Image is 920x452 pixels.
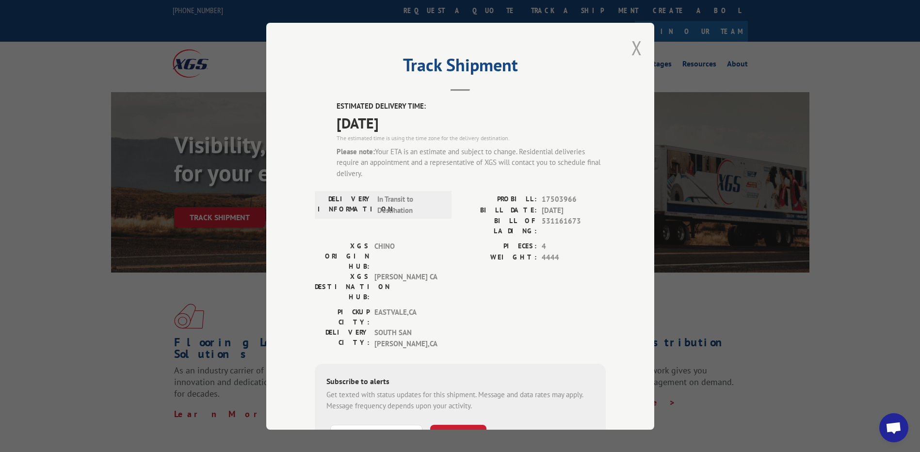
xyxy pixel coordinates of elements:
div: Your ETA is an estimate and subject to change. Residential deliveries require an appointment and ... [337,146,606,179]
button: SUBSCRIBE [430,425,486,445]
label: PICKUP CITY: [315,307,370,327]
span: [PERSON_NAME] CA [374,272,440,302]
span: In Transit to Destination [377,194,443,216]
strong: Please note: [337,146,375,156]
span: 17503966 [542,194,606,205]
label: ESTIMATED DELIVERY TIME: [337,101,606,112]
label: DELIVERY CITY: [315,327,370,349]
span: 531161673 [542,216,606,236]
label: XGS DESTINATION HUB: [315,272,370,302]
span: [DATE] [337,112,606,133]
label: DELIVERY INFORMATION: [318,194,372,216]
div: Get texted with status updates for this shipment. Message and data rates may apply. Message frequ... [326,389,594,411]
button: Close modal [631,35,642,61]
span: SOUTH SAN [PERSON_NAME] , CA [374,327,440,349]
label: PROBILL: [460,194,537,205]
div: Open chat [879,413,908,442]
input: Phone Number [330,425,422,445]
label: PIECES: [460,241,537,252]
label: BILL OF LADING: [460,216,537,236]
label: XGS ORIGIN HUB: [315,241,370,272]
div: The estimated time is using the time zone for the delivery destination. [337,133,606,142]
label: WEIGHT: [460,252,537,263]
h2: Track Shipment [315,58,606,77]
span: [DATE] [542,205,606,216]
span: 4444 [542,252,606,263]
label: BILL DATE: [460,205,537,216]
div: Subscribe to alerts [326,375,594,389]
span: 4 [542,241,606,252]
span: EASTVALE , CA [374,307,440,327]
span: CHINO [374,241,440,272]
